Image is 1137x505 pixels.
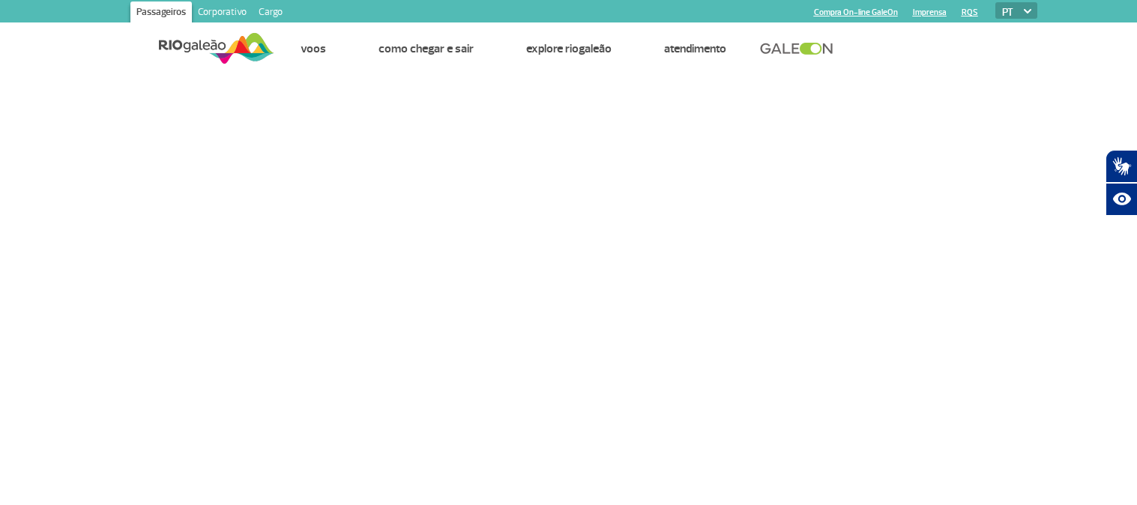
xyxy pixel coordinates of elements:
[301,41,326,56] a: Voos
[253,1,289,25] a: Cargo
[962,7,978,17] a: RQS
[664,41,726,56] a: Atendimento
[130,1,192,25] a: Passageiros
[526,41,612,56] a: Explore RIOgaleão
[192,1,253,25] a: Corporativo
[814,7,898,17] a: Compra On-line GaleOn
[913,7,947,17] a: Imprensa
[1106,183,1137,216] button: Abrir recursos assistivos.
[1106,150,1137,216] div: Plugin de acessibilidade da Hand Talk.
[379,41,474,56] a: Como chegar e sair
[1106,150,1137,183] button: Abrir tradutor de língua de sinais.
